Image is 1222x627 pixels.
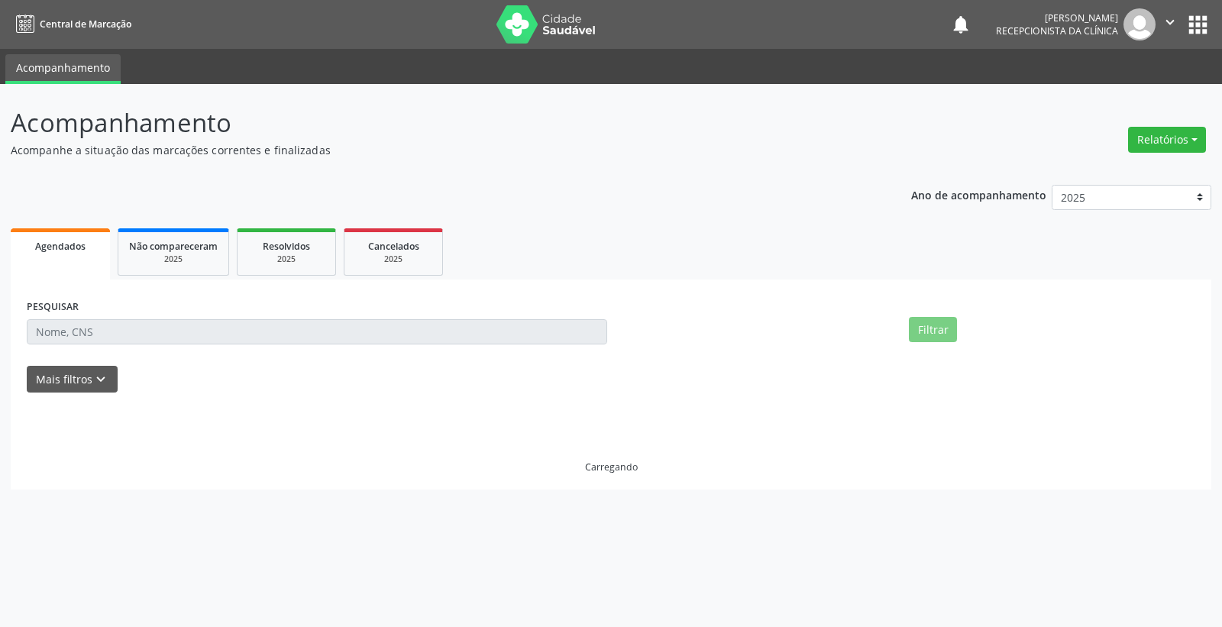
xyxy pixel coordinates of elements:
span: Central de Marcação [40,18,131,31]
button: Filtrar [909,317,957,343]
input: Nome, CNS [27,319,607,345]
div: Carregando [585,461,638,473]
p: Ano de acompanhamento [911,185,1046,204]
i:  [1162,14,1178,31]
label: PESQUISAR [27,296,79,319]
div: 2025 [248,254,325,265]
span: Cancelados [368,240,419,253]
div: 2025 [355,254,432,265]
span: Recepcionista da clínica [996,24,1118,37]
div: [PERSON_NAME] [996,11,1118,24]
p: Acompanhe a situação das marcações correntes e finalizadas [11,142,851,158]
span: Resolvidos [263,240,310,253]
button: Mais filtroskeyboard_arrow_down [27,366,118,393]
img: img [1123,8,1156,40]
span: Não compareceram [129,240,218,253]
button: notifications [950,14,971,35]
span: Agendados [35,240,86,253]
button:  [1156,8,1185,40]
div: 2025 [129,254,218,265]
button: apps [1185,11,1211,38]
i: keyboard_arrow_down [92,371,109,388]
button: Relatórios [1128,127,1206,153]
a: Central de Marcação [11,11,131,37]
p: Acompanhamento [11,104,851,142]
a: Acompanhamento [5,54,121,84]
